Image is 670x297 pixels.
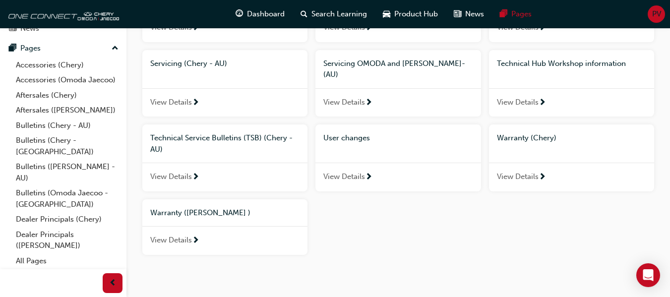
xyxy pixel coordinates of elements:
span: next-icon [192,173,199,182]
a: News [4,19,122,38]
a: Bulletins (Chery - AU) [12,118,122,133]
a: car-iconProduct Hub [375,4,446,24]
a: Bulletins (Chery - [GEOGRAPHIC_DATA]) [12,133,122,159]
span: news-icon [454,8,461,20]
a: Warranty ([PERSON_NAME] )View Details [142,199,307,255]
span: Warranty (Chery) [497,133,556,142]
span: next-icon [192,99,199,108]
span: PV [652,8,661,20]
a: news-iconNews [446,4,492,24]
a: search-iconSearch Learning [293,4,375,24]
a: Dealer Principals (Chery) [12,212,122,227]
span: View Details [497,171,539,182]
span: News [465,8,484,20]
span: Warranty ([PERSON_NAME] ) [150,208,250,217]
span: news-icon [9,24,16,33]
a: Accessories (Chery) [12,58,122,73]
span: View Details [323,97,365,108]
a: All Pages [12,253,122,269]
span: Technical Service Bulletins (TSB) (Chery - AU) [150,133,293,154]
div: Open Intercom Messenger [636,263,660,287]
a: Bulletins (Omoda Jaecoo - [GEOGRAPHIC_DATA]) [12,185,122,212]
span: next-icon [365,99,372,108]
span: Product Hub [394,8,438,20]
span: next-icon [365,24,372,33]
a: Servicing OMODA and [PERSON_NAME]- (AU)View Details [315,50,481,117]
span: View Details [323,171,365,182]
div: Pages [20,43,41,54]
img: oneconnect [5,4,119,24]
span: prev-icon [109,277,117,290]
a: pages-iconPages [492,4,540,24]
span: pages-icon [9,44,16,53]
a: Warranty (Chery)View Details [489,124,654,191]
span: next-icon [539,24,546,33]
span: User changes [323,133,370,142]
span: next-icon [539,99,546,108]
span: Search Learning [311,8,367,20]
a: guage-iconDashboard [228,4,293,24]
span: car-icon [383,8,390,20]
span: next-icon [192,24,199,33]
a: Accessories (Omoda Jaecoo) [12,72,122,88]
button: PV [648,5,665,23]
a: Technical Service Bulletins (TSB) (Chery - AU)View Details [142,124,307,191]
a: Aftersales ([PERSON_NAME]) [12,103,122,118]
a: Bulletins ([PERSON_NAME] - AU) [12,159,122,185]
span: View Details [150,235,192,246]
span: Pages [511,8,532,20]
span: Technical Hub Workshop information [497,59,626,68]
span: Dashboard [247,8,285,20]
a: Dealer Principals ([PERSON_NAME]) [12,227,122,253]
span: search-icon [301,8,307,20]
a: Servicing (Chery - AU)View Details [142,50,307,117]
span: View Details [150,171,192,182]
span: up-icon [112,42,119,55]
span: next-icon [365,173,372,182]
span: next-icon [192,237,199,245]
span: View Details [150,97,192,108]
a: Aftersales (Chery) [12,88,122,103]
span: Servicing (Chery - AU) [150,59,227,68]
span: Servicing OMODA and [PERSON_NAME]- (AU) [323,59,465,79]
span: guage-icon [236,8,243,20]
a: User changesView Details [315,124,481,191]
span: pages-icon [500,8,507,20]
span: View Details [497,97,539,108]
div: News [20,23,39,34]
button: Pages [4,39,122,58]
a: Technical Hub Workshop informationView Details [489,50,654,117]
span: next-icon [539,173,546,182]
